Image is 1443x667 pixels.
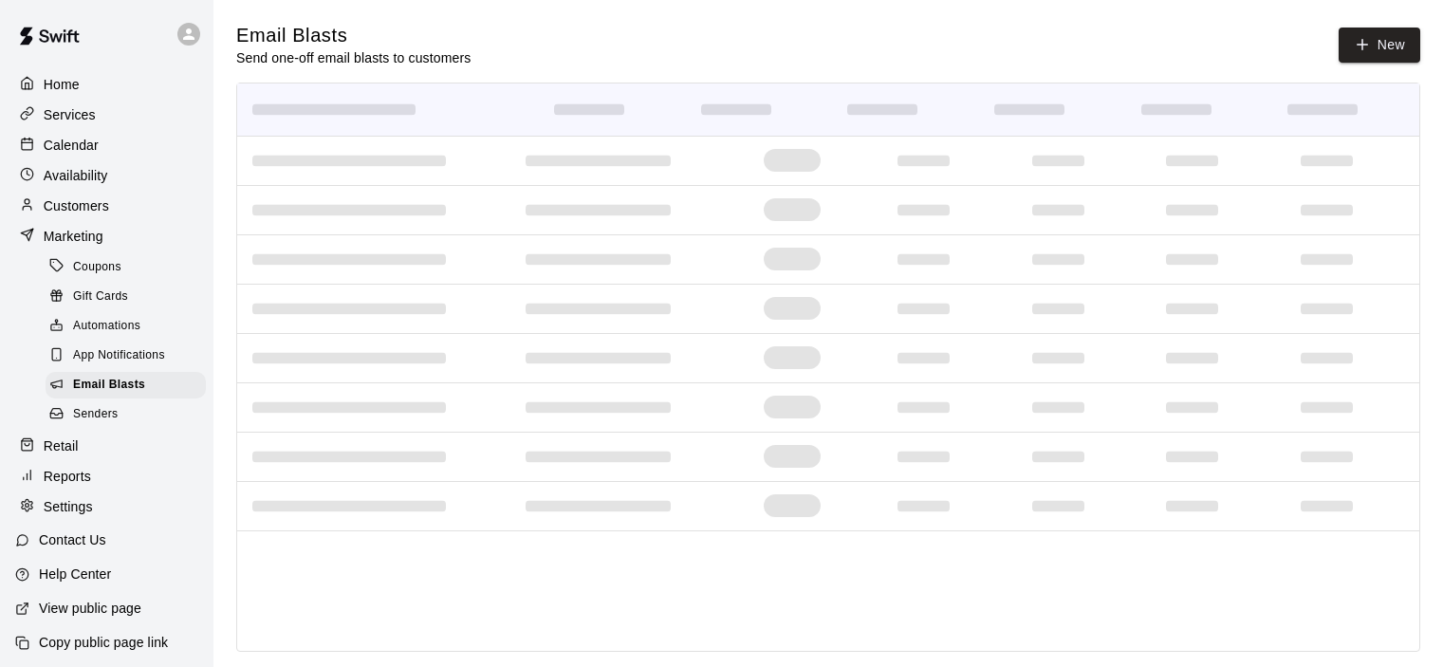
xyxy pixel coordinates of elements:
p: Customers [44,196,109,215]
span: Email Blasts [73,376,145,395]
a: Calendar [15,131,198,159]
a: Retail [15,432,198,460]
a: App Notifications [46,342,213,371]
a: Automations [46,312,213,342]
p: View public page [39,599,141,618]
a: Email Blasts [46,371,213,400]
span: Senders [73,405,119,424]
p: Calendar [44,136,99,155]
a: Senders [46,400,213,430]
p: Availability [44,166,108,185]
a: Home [15,70,198,99]
p: Retail [44,436,79,455]
h5: Email Blasts [236,23,471,48]
p: Reports [44,467,91,486]
p: Home [44,75,80,94]
p: Help Center [39,565,111,584]
a: Services [15,101,198,129]
p: Contact Us [39,530,106,549]
div: Senders [46,401,206,428]
div: Coupons [46,254,206,281]
a: Settings [15,492,198,521]
div: Automations [46,313,206,340]
a: Reports [15,462,198,491]
a: Customers [15,192,198,220]
p: Send one-off email blasts to customers [236,48,471,67]
a: Coupons [46,252,213,282]
div: Gift Cards [46,284,206,310]
span: Automations [73,317,140,336]
span: Coupons [73,258,121,277]
div: Email Blasts [46,372,206,398]
p: Copy public page link [39,633,168,652]
a: New [1339,28,1420,63]
a: Marketing [15,222,198,250]
p: Settings [44,497,93,516]
span: App Notifications [73,346,165,365]
p: Marketing [44,227,103,246]
div: App Notifications [46,343,206,369]
a: Gift Cards [46,282,213,311]
span: Gift Cards [73,287,128,306]
p: Services [44,105,96,124]
a: Availability [15,161,198,190]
